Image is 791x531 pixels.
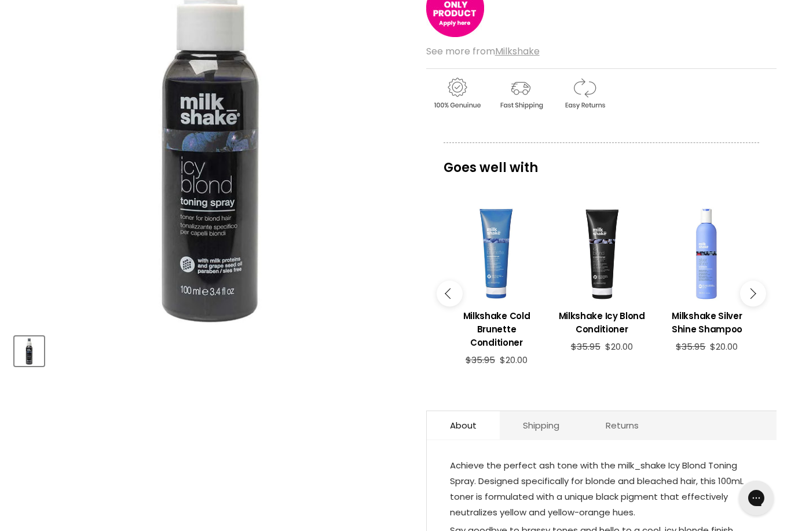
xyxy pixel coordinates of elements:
[676,340,705,353] span: $35.95
[16,338,43,365] img: Milkshake Icy Blond Toning Spray
[450,309,544,349] h3: Milkshake Cold Brunette Conditioner
[444,142,759,181] p: Goes well with
[583,411,662,440] a: Returns
[500,411,583,440] a: Shipping
[605,340,633,353] span: $20.00
[555,301,649,342] a: View product:Milkshake Icy Blond Conditioner
[450,457,753,522] p: Achieve the perfect ash tone with the milk_shake Icy Blond Toning Spray. Designed specifically fo...
[426,76,488,111] img: genuine.gif
[660,309,754,336] h3: Milkshake Silver Shine Shampoo
[500,354,528,366] span: $20.00
[466,354,495,366] span: $35.95
[710,340,738,353] span: $20.00
[554,76,615,111] img: returns.gif
[495,45,540,58] a: Milkshake
[660,207,754,301] a: View product:Milkshake Silver Shine Shampoo
[555,309,649,336] h3: Milkshake Icy Blond Conditioner
[13,333,409,366] div: Product thumbnails
[571,340,600,353] span: $35.95
[426,45,540,58] span: See more from
[733,477,779,519] iframe: Gorgias live chat messenger
[490,76,551,111] img: shipping.gif
[427,411,500,440] a: About
[660,301,754,342] a: View product:Milkshake Silver Shine Shampoo
[450,301,544,355] a: View product:Milkshake Cold Brunette Conditioner
[14,336,44,366] button: Milkshake Icy Blond Toning Spray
